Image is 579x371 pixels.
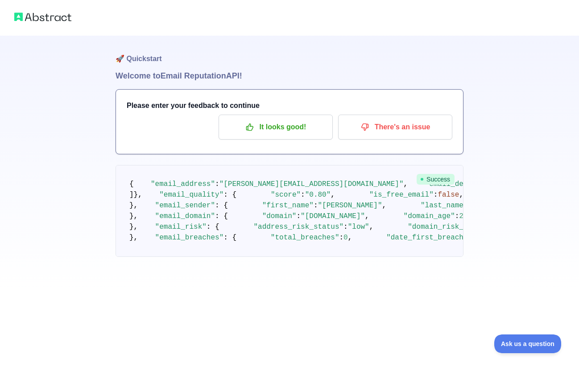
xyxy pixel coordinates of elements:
[127,100,452,111] h3: Please enter your feedback to continue
[207,223,219,231] span: : {
[331,191,335,199] span: ,
[314,202,318,210] span: :
[301,191,305,199] span: :
[271,234,339,242] span: "total_breaches"
[219,180,404,188] span: "[PERSON_NAME][EMAIL_ADDRESS][DOMAIN_NAME]"
[455,212,459,220] span: :
[404,180,408,188] span: ,
[159,191,223,199] span: "email_quality"
[116,36,463,70] h1: 🚀 Quickstart
[408,223,493,231] span: "domain_risk_status"
[494,334,561,353] iframe: Toggle Customer Support
[382,202,387,210] span: ,
[348,223,369,231] span: "low"
[365,212,369,220] span: ,
[215,180,219,188] span: :
[155,212,215,220] span: "email_domain"
[421,202,468,210] span: "last_name"
[116,70,463,82] h1: Welcome to Email Reputation API!
[339,234,343,242] span: :
[151,180,215,188] span: "email_address"
[343,234,348,242] span: 0
[271,191,301,199] span: "score"
[438,191,459,199] span: false
[253,223,343,231] span: "address_risk_status"
[155,202,215,210] span: "email_sender"
[348,234,352,242] span: ,
[417,174,455,185] span: Success
[155,223,207,231] span: "email_risk"
[262,202,314,210] span: "first_name"
[318,202,382,210] span: "[PERSON_NAME]"
[386,234,476,242] span: "date_first_breached"
[301,212,365,220] span: "[DOMAIN_NAME]"
[369,223,374,231] span: ,
[338,115,452,140] button: There's an issue
[223,234,236,242] span: : {
[155,234,224,242] span: "email_breaches"
[305,191,331,199] span: "0.80"
[215,212,228,220] span: : {
[459,191,463,199] span: ,
[434,191,438,199] span: :
[345,120,446,135] p: There's an issue
[14,11,71,23] img: Abstract logo
[343,223,348,231] span: :
[223,191,236,199] span: : {
[225,120,326,135] p: It looks good!
[215,202,228,210] span: : {
[262,212,297,220] span: "domain"
[219,115,333,140] button: It looks good!
[129,180,134,188] span: {
[459,212,472,220] span: 271
[296,212,301,220] span: :
[369,191,434,199] span: "is_free_email"
[404,212,455,220] span: "domain_age"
